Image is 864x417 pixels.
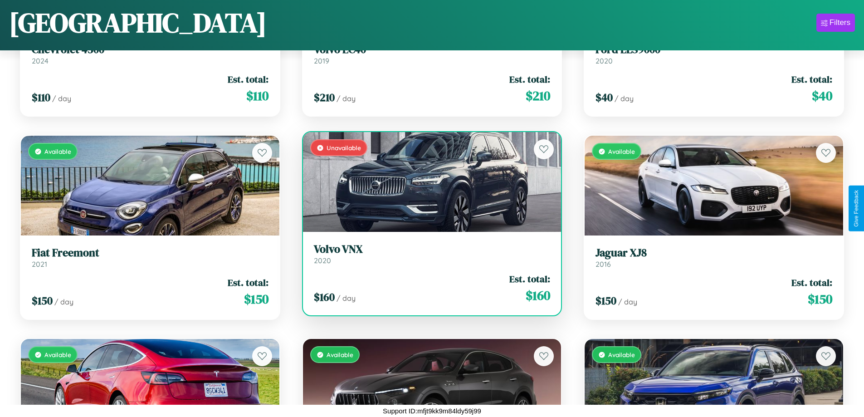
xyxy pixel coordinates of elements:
[526,87,550,105] span: $ 210
[54,297,73,306] span: / day
[32,293,53,308] span: $ 150
[596,293,616,308] span: $ 150
[608,351,635,358] span: Available
[314,243,551,265] a: Volvo VNX2020
[314,90,335,105] span: $ 210
[32,260,47,269] span: 2021
[244,290,268,308] span: $ 150
[830,18,850,27] div: Filters
[246,87,268,105] span: $ 110
[32,56,49,65] span: 2024
[228,276,268,289] span: Est. total:
[509,73,550,86] span: Est. total:
[596,90,613,105] span: $ 40
[596,43,832,65] a: Ford LLS90002020
[618,297,637,306] span: / day
[337,294,356,303] span: / day
[9,4,267,41] h1: [GEOGRAPHIC_DATA]
[314,56,329,65] span: 2019
[314,289,335,304] span: $ 160
[228,73,268,86] span: Est. total:
[327,144,361,152] span: Unavailable
[314,256,331,265] span: 2020
[596,246,832,260] h3: Jaguar XJ8
[314,43,551,65] a: Volvo EC402019
[32,246,268,269] a: Fiat Freemont2021
[526,286,550,304] span: $ 160
[32,246,268,260] h3: Fiat Freemont
[337,94,356,103] span: / day
[791,73,832,86] span: Est. total:
[596,56,613,65] span: 2020
[509,272,550,285] span: Est. total:
[812,87,832,105] span: $ 40
[596,246,832,269] a: Jaguar XJ82016
[327,351,353,358] span: Available
[383,405,481,417] p: Support ID: mfjt9kk9m84ldy59j99
[32,90,50,105] span: $ 110
[44,351,71,358] span: Available
[596,260,611,269] span: 2016
[615,94,634,103] span: / day
[791,276,832,289] span: Est. total:
[608,147,635,155] span: Available
[816,14,855,32] button: Filters
[32,43,268,65] a: Chevrolet 45002024
[808,290,832,308] span: $ 150
[52,94,71,103] span: / day
[853,190,859,227] div: Give Feedback
[44,147,71,155] span: Available
[314,243,551,256] h3: Volvo VNX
